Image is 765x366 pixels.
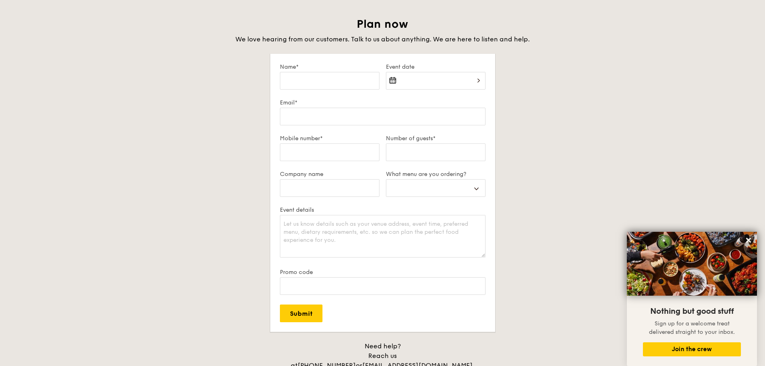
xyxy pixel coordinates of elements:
label: Event date [386,63,486,70]
label: Event details [280,207,486,213]
span: Nothing but good stuff [650,307,734,316]
span: Plan now [357,17,408,31]
label: Email* [280,99,486,106]
label: What menu are you ordering? [386,171,486,178]
label: Company name [280,171,379,178]
button: Close [742,234,755,247]
label: Name* [280,63,379,70]
label: Promo code [280,269,486,276]
label: Number of guests* [386,135,486,142]
button: Join the crew [643,342,741,356]
input: Submit [280,305,322,322]
textarea: Let us know details such as your venue address, event time, preferred menu, dietary requirements,... [280,215,486,258]
span: We love hearing from our customers. Talk to us about anything. We are here to listen and help. [235,35,530,43]
img: DSC07876-Edit02-Large.jpeg [627,232,757,296]
span: Sign up for a welcome treat delivered straight to your inbox. [649,320,735,335]
label: Mobile number* [280,135,379,142]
